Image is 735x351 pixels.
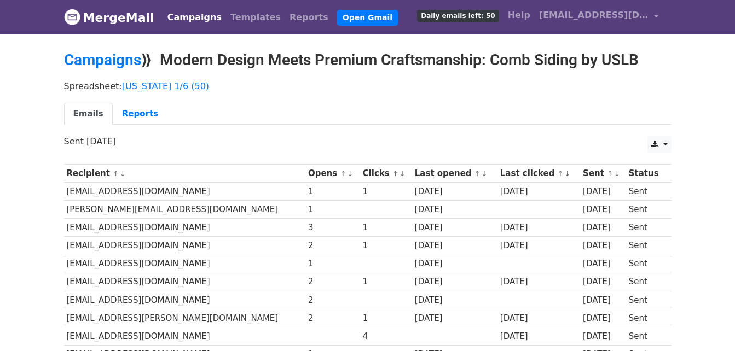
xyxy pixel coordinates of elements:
a: ↓ [400,169,406,178]
img: MergeMail logo [64,9,80,25]
div: [DATE] [583,330,623,343]
div: [DATE] [415,312,495,325]
a: Campaigns [64,51,141,69]
td: [EMAIL_ADDRESS][DOMAIN_NAME] [64,255,306,273]
div: [DATE] [583,239,623,252]
a: Emails [64,103,113,125]
div: 2 [308,239,357,252]
a: ↑ [607,169,613,178]
div: [DATE] [583,312,623,325]
div: 3 [308,221,357,234]
a: ↓ [482,169,488,178]
td: Sent [626,273,665,291]
div: 1 [363,239,409,252]
td: [EMAIL_ADDRESS][DOMAIN_NAME] [64,219,306,237]
p: Sent [DATE] [64,136,672,147]
div: [DATE] [415,203,495,216]
a: Open Gmail [337,10,398,26]
a: [US_STATE] 1/6 (50) [122,81,209,91]
th: Clicks [360,165,412,183]
div: [DATE] [583,185,623,198]
a: Daily emails left: 50 [413,4,503,26]
a: ↑ [340,169,346,178]
div: [DATE] [500,221,578,234]
td: Sent [626,219,665,237]
td: Sent [626,183,665,201]
div: [DATE] [500,185,578,198]
th: Last clicked [497,165,580,183]
td: [EMAIL_ADDRESS][PERSON_NAME][DOMAIN_NAME] [64,309,306,327]
a: ↓ [614,169,620,178]
div: [DATE] [500,239,578,252]
td: Sent [626,255,665,273]
td: Sent [626,237,665,255]
a: Help [503,4,535,26]
div: 1 [363,276,409,288]
th: Last opened [412,165,497,183]
a: [EMAIL_ADDRESS][DOMAIN_NAME] [535,4,663,30]
div: 1 [363,185,409,198]
a: ↑ [558,169,564,178]
a: ↓ [347,169,353,178]
div: [DATE] [500,330,578,343]
div: [DATE] [500,276,578,288]
div: [DATE] [415,185,495,198]
td: Sent [626,309,665,327]
td: Sent [626,201,665,219]
td: [EMAIL_ADDRESS][DOMAIN_NAME] [64,183,306,201]
div: 2 [308,294,357,307]
th: Opens [305,165,360,183]
div: 2 [308,276,357,288]
div: 1 [363,221,409,234]
div: 4 [363,330,409,343]
a: ↓ [120,169,126,178]
a: ↑ [474,169,481,178]
div: [DATE] [500,312,578,325]
p: Spreadsheet: [64,80,672,92]
span: [EMAIL_ADDRESS][DOMAIN_NAME] [539,9,649,22]
div: 2 [308,312,357,325]
div: 1 [308,258,357,270]
td: Sent [626,327,665,345]
th: Sent [580,165,626,183]
th: Recipient [64,165,306,183]
div: [DATE] [583,203,623,216]
div: [DATE] [583,258,623,270]
td: [EMAIL_ADDRESS][DOMAIN_NAME] [64,291,306,309]
a: Reports [113,103,167,125]
div: [DATE] [583,276,623,288]
a: ↑ [113,169,119,178]
div: [DATE] [415,258,495,270]
a: Templates [226,7,285,28]
div: 1 [363,312,409,325]
div: [DATE] [583,221,623,234]
td: Sent [626,291,665,309]
div: [DATE] [415,294,495,307]
h2: ⟫ Modern Design Meets Premium Craftsmanship: Comb Siding by USLB [64,51,672,69]
a: ↑ [392,169,398,178]
a: Campaigns [163,7,226,28]
div: [DATE] [415,239,495,252]
td: [PERSON_NAME][EMAIL_ADDRESS][DOMAIN_NAME] [64,201,306,219]
div: [DATE] [415,276,495,288]
div: [DATE] [415,221,495,234]
a: ↓ [564,169,570,178]
td: [EMAIL_ADDRESS][DOMAIN_NAME] [64,237,306,255]
div: [DATE] [583,294,623,307]
div: 1 [308,203,357,216]
td: [EMAIL_ADDRESS][DOMAIN_NAME] [64,327,306,345]
td: [EMAIL_ADDRESS][DOMAIN_NAME] [64,273,306,291]
span: Daily emails left: 50 [417,10,499,22]
div: 1 [308,185,357,198]
a: Reports [285,7,333,28]
th: Status [626,165,665,183]
a: MergeMail [64,6,154,29]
